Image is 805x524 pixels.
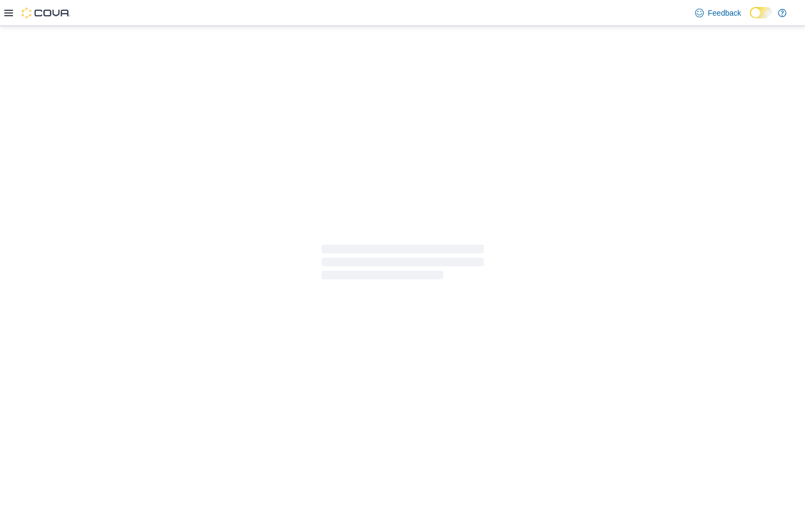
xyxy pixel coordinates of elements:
img: Cova [22,8,70,18]
input: Dark Mode [750,7,773,18]
a: Feedback [691,2,745,24]
span: Loading [322,247,484,281]
span: Feedback [708,8,741,18]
